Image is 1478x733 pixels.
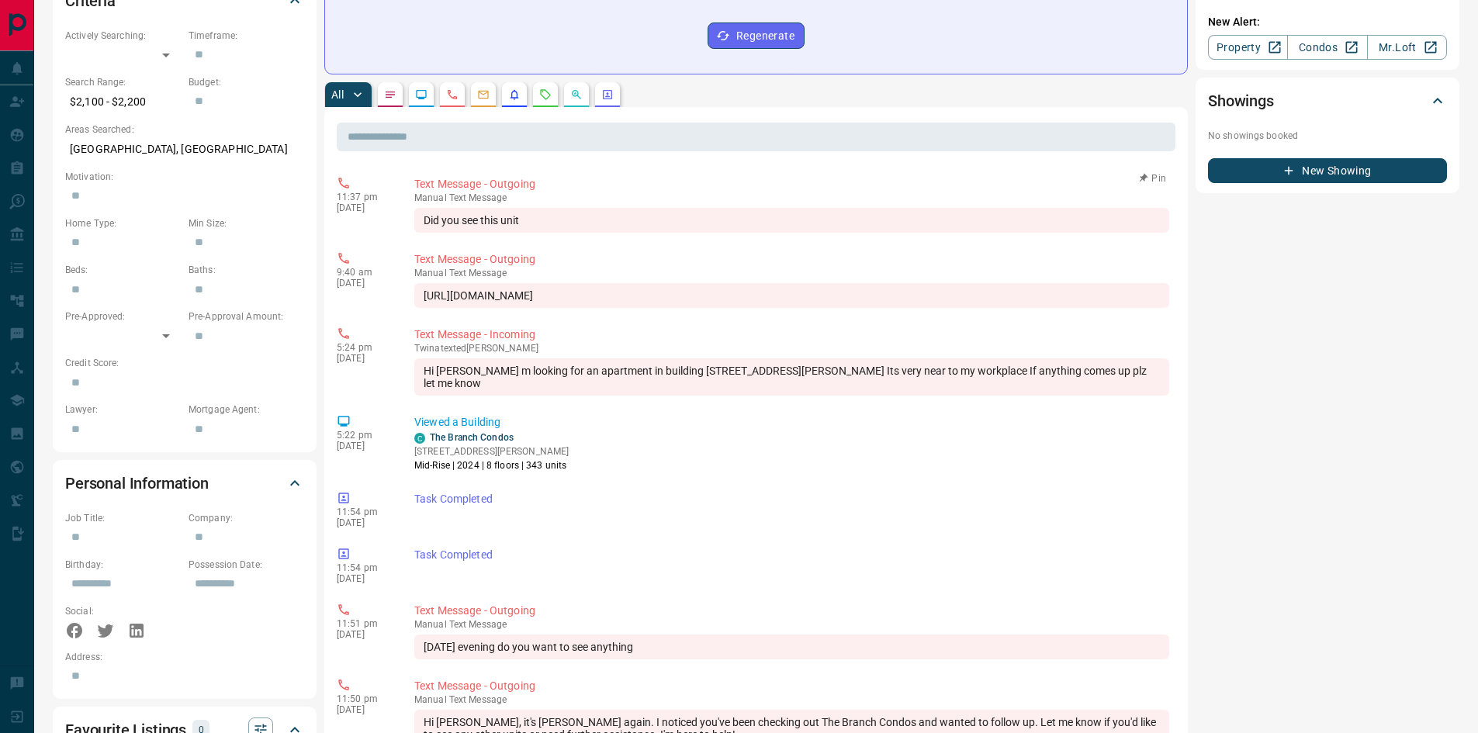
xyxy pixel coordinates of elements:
p: Twina texted [PERSON_NAME] [414,343,1169,354]
p: 11:54 pm [337,562,391,573]
span: manual [414,268,447,278]
div: Personal Information [65,465,304,502]
p: [DATE] [337,629,391,640]
p: 11:51 pm [337,618,391,629]
svg: Calls [446,88,459,101]
p: [GEOGRAPHIC_DATA], [GEOGRAPHIC_DATA] [65,137,304,162]
p: Mid-Rise | 2024 | 8 floors | 343 units [414,458,569,472]
p: Text Message [414,694,1169,705]
p: Text Message - Outgoing [414,603,1169,619]
p: Baths: [189,263,304,277]
div: [DATE] evening do you want to see anything [414,634,1169,659]
p: New Alert: [1208,14,1447,30]
p: Pre-Approved: [65,309,181,323]
svg: Listing Alerts [508,88,521,101]
p: Areas Searched: [65,123,304,137]
p: Budget: [189,75,304,89]
a: Mr.Loft [1367,35,1447,60]
p: Text Message - Outgoing [414,251,1169,268]
svg: Lead Browsing Activity [415,88,427,101]
div: Did you see this unit [414,208,1169,233]
svg: Agent Actions [601,88,614,101]
p: [DATE] [337,441,391,451]
p: Text Message [414,268,1169,278]
svg: Emails [477,88,490,101]
button: Regenerate [708,22,805,49]
p: [DATE] [337,278,391,289]
p: [DATE] [337,202,391,213]
p: Mortgage Agent: [189,403,304,417]
p: 5:22 pm [337,430,391,441]
p: Timeframe: [189,29,304,43]
svg: Notes [384,88,396,101]
p: Text Message - Outgoing [414,176,1169,192]
p: Home Type: [65,216,181,230]
div: Hi [PERSON_NAME] m looking for an apartment in building [STREET_ADDRESS][PERSON_NAME] Its very ne... [414,358,1169,396]
p: Task Completed [414,547,1169,563]
a: The Branch Condos [430,432,514,443]
p: Text Message [414,619,1169,630]
p: [STREET_ADDRESS][PERSON_NAME] [414,444,569,458]
p: Social: [65,604,181,618]
p: Beds: [65,263,181,277]
h2: Personal Information [65,471,209,496]
p: Credit Score: [65,356,304,370]
p: Birthday: [65,558,181,572]
p: Text Message - Incoming [414,327,1169,343]
p: No showings booked [1208,129,1447,143]
p: Text Message [414,192,1169,203]
div: condos.ca [414,433,425,444]
p: Motivation: [65,170,304,184]
p: 9:40 am [337,267,391,278]
p: 11:50 pm [337,693,391,704]
p: Job Title: [65,511,181,525]
div: Showings [1208,82,1447,119]
p: Min Size: [189,216,304,230]
button: Pin [1130,171,1175,185]
p: Lawyer: [65,403,181,417]
p: [DATE] [337,704,391,715]
p: Search Range: [65,75,181,89]
svg: Opportunities [570,88,583,101]
span: manual [414,192,447,203]
p: [DATE] [337,517,391,528]
p: 5:24 pm [337,342,391,353]
a: Property [1208,35,1288,60]
p: All [331,89,344,100]
p: Actively Searching: [65,29,181,43]
p: Address: [65,650,304,664]
p: Possession Date: [189,558,304,572]
span: manual [414,619,447,630]
p: Task Completed [414,491,1169,507]
p: Text Message - Outgoing [414,678,1169,694]
h2: Showings [1208,88,1274,113]
p: 11:54 pm [337,507,391,517]
p: [DATE] [337,353,391,364]
p: [DATE] [337,573,391,584]
p: Viewed a Building [414,414,1169,430]
p: Company: [189,511,304,525]
div: [URL][DOMAIN_NAME] [414,283,1169,308]
p: Pre-Approval Amount: [189,309,304,323]
svg: Requests [539,88,552,101]
button: New Showing [1208,158,1447,183]
p: 11:37 pm [337,192,391,202]
span: manual [414,694,447,705]
a: Condos [1287,35,1367,60]
p: $2,100 - $2,200 [65,89,181,115]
